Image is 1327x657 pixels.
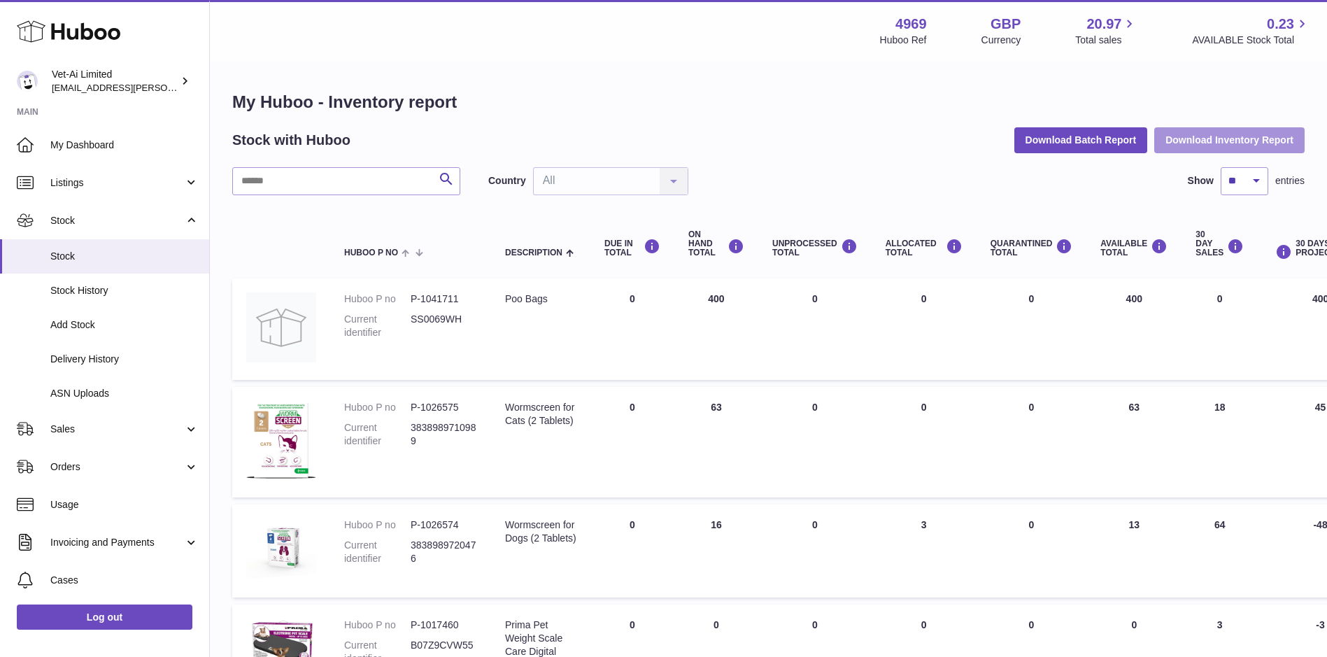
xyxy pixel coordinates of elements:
div: ALLOCATED Total [886,239,963,257]
div: ON HAND Total [688,230,744,258]
span: 0 [1029,293,1035,304]
dd: 3838989720476 [411,539,477,565]
span: Huboo P no [344,248,398,257]
td: 0 [872,387,977,497]
dt: Current identifier [344,421,411,448]
span: Stock [50,250,199,263]
label: Show [1188,174,1214,188]
dd: P-1026574 [411,518,477,532]
img: product image [246,518,316,581]
span: 0.23 [1267,15,1294,34]
td: 16 [674,504,758,598]
img: abbey.fraser-roe@vet-ai.com [17,71,38,92]
h2: Stock with Huboo [232,131,350,150]
td: 3 [872,504,977,598]
td: 0 [590,278,674,380]
span: 0 [1029,519,1035,530]
div: QUARANTINED Total [991,239,1073,257]
strong: 4969 [895,15,927,34]
a: 0.23 AVAILABLE Stock Total [1192,15,1310,47]
dt: Current identifier [344,539,411,565]
a: Log out [17,605,192,630]
div: Vet-Ai Limited [52,68,178,94]
td: 400 [674,278,758,380]
span: Orders [50,460,184,474]
button: Download Inventory Report [1154,127,1305,153]
div: UNPROCESSED Total [772,239,858,257]
span: Invoicing and Payments [50,536,184,549]
span: Usage [50,498,199,511]
span: ASN Uploads [50,387,199,400]
span: 0 [1029,619,1035,630]
a: 20.97 Total sales [1075,15,1137,47]
dd: P-1041711 [411,292,477,306]
div: AVAILABLE Total [1100,239,1168,257]
dd: P-1017460 [411,619,477,632]
button: Download Batch Report [1014,127,1148,153]
span: Stock [50,214,184,227]
dt: Huboo P no [344,401,411,414]
span: Listings [50,176,184,190]
td: 64 [1181,504,1258,598]
div: Currency [981,34,1021,47]
td: 0 [1181,278,1258,380]
span: Sales [50,423,184,436]
div: Huboo Ref [880,34,927,47]
dd: P-1026575 [411,401,477,414]
span: [EMAIL_ADDRESS][PERSON_NAME][DOMAIN_NAME] [52,82,281,93]
span: 20.97 [1086,15,1121,34]
td: 0 [758,387,872,497]
span: Stock History [50,284,199,297]
img: product image [246,292,316,362]
dt: Current identifier [344,313,411,339]
span: Description [505,248,562,257]
dt: Huboo P no [344,292,411,306]
img: product image [246,401,316,480]
td: 18 [1181,387,1258,497]
span: entries [1275,174,1305,188]
dd: SS0069WH [411,313,477,339]
td: 0 [590,504,674,598]
div: Poo Bags [505,292,576,306]
span: 0 [1029,402,1035,413]
div: Wormscreen for Dogs (2 Tablets) [505,518,576,545]
td: 0 [758,504,872,598]
span: AVAILABLE Stock Total [1192,34,1310,47]
dt: Huboo P no [344,619,411,632]
div: DUE IN TOTAL [604,239,660,257]
dt: Huboo P no [344,518,411,532]
dd: 3838989710989 [411,421,477,448]
td: 63 [674,387,758,497]
span: Delivery History [50,353,199,366]
td: 0 [872,278,977,380]
td: 13 [1086,504,1181,598]
strong: GBP [991,15,1021,34]
span: Cases [50,574,199,587]
label: Country [488,174,526,188]
td: 63 [1086,387,1181,497]
div: 30 DAY SALES [1195,230,1244,258]
div: Wormscreen for Cats (2 Tablets) [505,401,576,428]
span: Add Stock [50,318,199,332]
td: 400 [1086,278,1181,380]
td: 0 [590,387,674,497]
span: Total sales [1075,34,1137,47]
td: 0 [758,278,872,380]
h1: My Huboo - Inventory report [232,91,1305,113]
span: My Dashboard [50,139,199,152]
